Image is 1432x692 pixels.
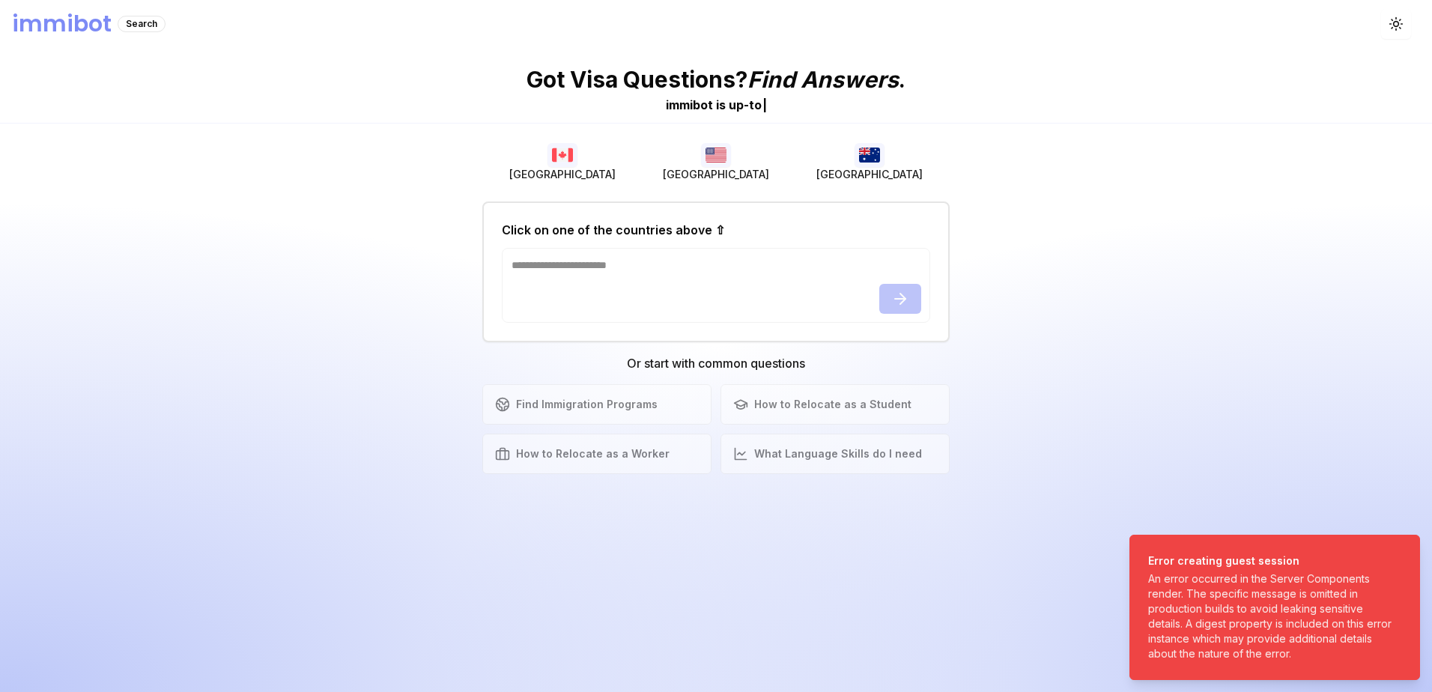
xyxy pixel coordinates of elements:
[509,167,616,182] span: [GEOGRAPHIC_DATA]
[547,143,577,167] img: Canada flag
[816,167,923,182] span: [GEOGRAPHIC_DATA]
[747,66,899,93] span: Find Answers
[12,10,112,37] h1: immibot
[762,97,767,112] span: |
[482,354,950,372] h3: Or start with common questions
[666,96,726,114] div: immibot is
[701,143,731,167] img: USA flag
[855,143,885,167] img: Australia flag
[502,221,725,239] h2: Click on one of the countries above ⇧
[663,167,769,182] span: [GEOGRAPHIC_DATA]
[1148,553,1395,568] div: Error creating guest session
[527,66,905,93] p: Got Visa Questions? .
[118,16,166,32] div: Search
[729,97,762,112] span: u p - t o
[1148,571,1395,661] div: An error occurred in the Server Components render. The specific message is omitted in production ...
